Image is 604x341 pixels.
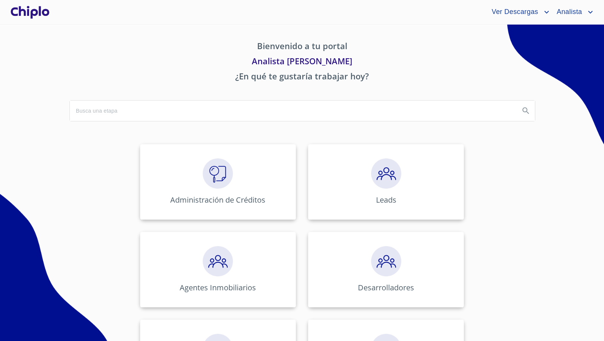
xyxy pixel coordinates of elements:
[70,101,514,121] input: search
[551,6,595,18] button: account of current user
[170,195,265,205] p: Administración de Créditos
[203,158,233,189] img: megaClickVerifiacion.png
[69,40,535,55] p: Bienvenido a tu portal
[69,55,535,70] p: Analista [PERSON_NAME]
[371,158,401,189] img: megaClickPrecalificacion.png
[517,102,535,120] button: Search
[551,6,586,18] span: Analista
[486,6,542,18] span: Ver Descargas
[69,70,535,85] p: ¿En qué te gustaría trabajar hoy?
[371,246,401,276] img: megaClickPrecalificacion.png
[203,246,233,276] img: megaClickPrecalificacion.png
[358,282,414,293] p: Desarrolladores
[180,282,256,293] p: Agentes Inmobiliarios
[376,195,396,205] p: Leads
[486,6,551,18] button: account of current user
